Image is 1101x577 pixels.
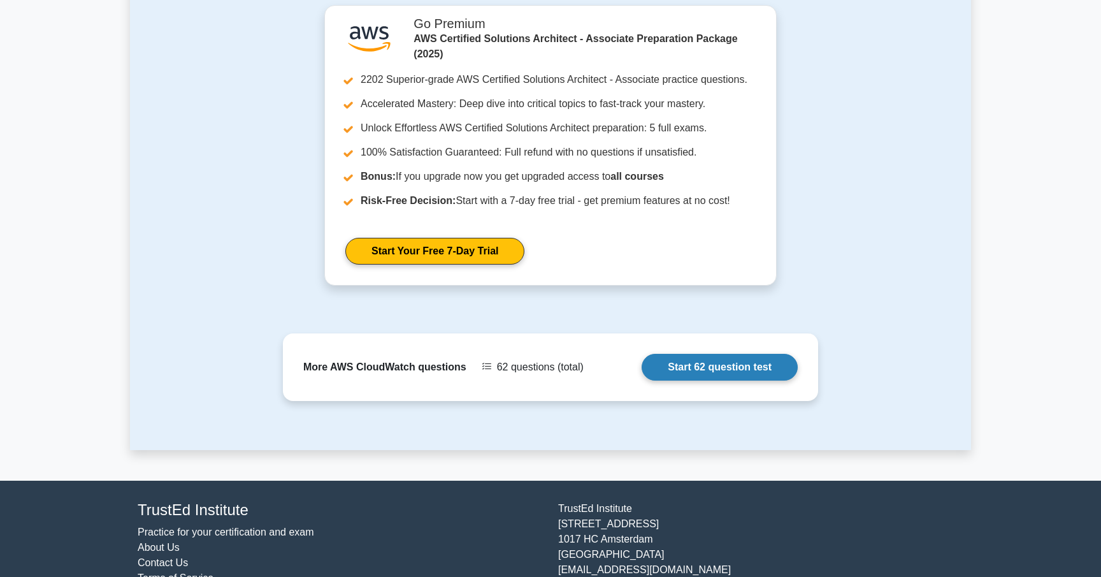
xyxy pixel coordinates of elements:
h4: TrustEd Institute [138,501,543,520]
a: Start 62 question test [642,354,798,381]
a: Contact Us [138,557,188,568]
a: Start Your Free 7-Day Trial [345,238,524,265]
a: Practice for your certification and exam [138,527,314,537]
a: About Us [138,542,180,553]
